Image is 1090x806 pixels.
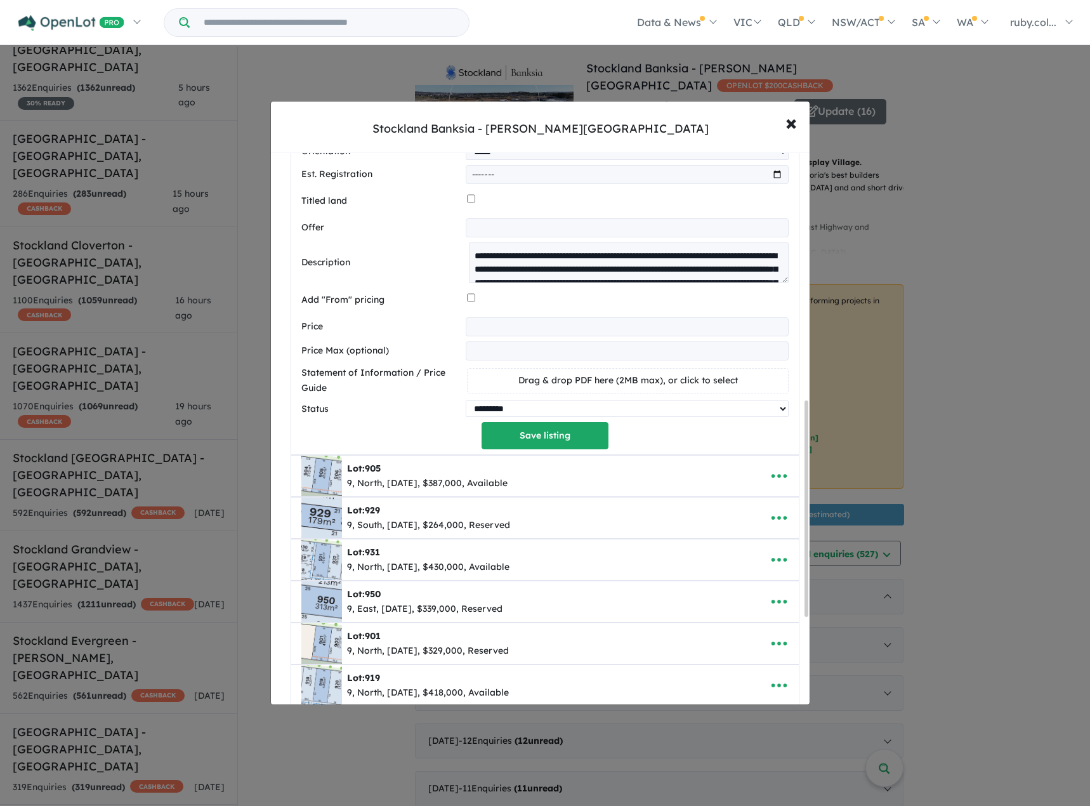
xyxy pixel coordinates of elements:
[347,588,381,600] b: Lot:
[347,476,508,491] div: 9, North, [DATE], $387,000, Available
[1010,16,1056,29] span: ruby.col...
[301,498,342,538] img: Stockland%20Banksia%20-%20Armstrong%20Creek%20-%20Lot%20929___1754262304.jpg
[347,546,380,558] b: Lot:
[192,9,466,36] input: Try estate name, suburb, builder or developer
[301,167,461,182] label: Est. Registration
[347,630,381,642] b: Lot:
[301,539,342,580] img: Stockland%20Banksia%20-%20Armstrong%20Creek%20-%20Lot%20931___1754262402.jpg
[365,546,380,558] span: 931
[347,505,380,516] b: Lot:
[785,109,797,136] span: ×
[301,402,461,417] label: Status
[301,665,342,706] img: Stockland%20Banksia%20-%20Armstrong%20Creek%20-%20Lot%20919___1755737016.jpg
[347,602,502,617] div: 9, East, [DATE], $339,000, Reserved
[347,644,509,659] div: 9, North, [DATE], $329,000, Reserved
[301,623,342,664] img: Stockland%20Banksia%20-%20Armstrong%20Creek%20-%20Lot%20901___1755736746.jpg
[372,121,709,137] div: Stockland Banksia - [PERSON_NAME][GEOGRAPHIC_DATA]
[365,505,380,516] span: 929
[365,463,381,474] span: 905
[301,220,461,235] label: Offer
[301,319,461,334] label: Price
[301,456,342,496] img: Stockland%20Banksia%20-%20Armstrong%20Creek%20-%20Lot%20905___1754262188.jpg
[347,560,509,575] div: 9, North, [DATE], $430,000, Available
[365,672,380,684] span: 919
[482,422,608,449] button: Save listing
[365,630,381,642] span: 901
[301,581,342,622] img: Stockland%20Banksia%20-%20Armstrong%20Creek%20-%20Lot%20950___1755649904.jpg
[347,518,510,533] div: 9, South, [DATE], $264,000, Reserved
[301,194,463,209] label: Titled land
[518,374,738,386] span: Drag & drop PDF here (2MB max), or click to select
[301,255,464,270] label: Description
[301,293,463,308] label: Add "From" pricing
[347,685,509,701] div: 9, North, [DATE], $418,000, Available
[347,463,381,474] b: Lot:
[365,588,381,600] span: 950
[301,366,463,396] label: Statement of Information / Price Guide
[18,15,124,31] img: Openlot PRO Logo White
[301,343,461,359] label: Price Max (optional)
[347,672,380,684] b: Lot:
